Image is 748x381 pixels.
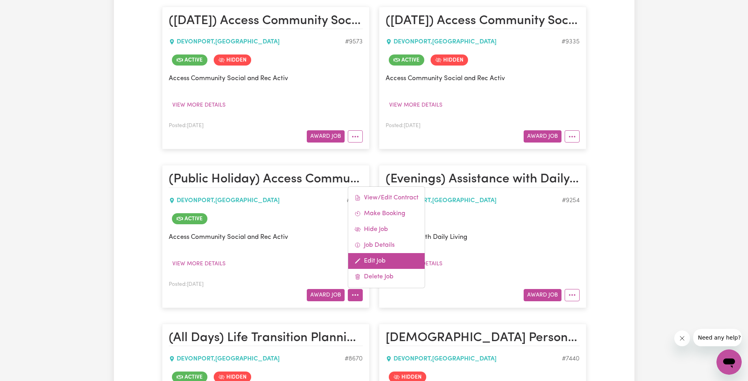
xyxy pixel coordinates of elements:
[348,289,363,301] button: More options
[348,206,425,221] a: Make Booking
[386,123,420,128] span: Posted: [DATE]
[169,196,347,205] div: DEVONPORT , [GEOGRAPHIC_DATA]
[386,172,580,188] h2: (Evenings) Assistance with Daily Living
[307,289,345,301] button: Award Job
[345,37,363,47] div: Job ID #9573
[348,190,425,206] a: View/Edit Contract
[562,354,580,364] div: Job ID #7440
[169,99,229,111] button: View more details
[169,37,345,47] div: DEVONPORT , [GEOGRAPHIC_DATA]
[389,54,424,66] span: Job is active
[348,253,425,269] a: Edit Job
[169,123,203,128] span: Posted: [DATE]
[307,130,345,143] button: Award Job
[716,349,742,375] iframe: Button to launch messaging window
[169,258,229,270] button: View more details
[169,13,363,29] h2: (Saturday) Access Community Social and Rec Activ
[386,73,580,83] p: Access Community Social and Rec Activ
[386,37,561,47] div: DEVONPORT , [GEOGRAPHIC_DATA]
[169,354,345,364] div: DEVONPORT , [GEOGRAPHIC_DATA]
[169,172,363,188] h2: (Public Holiday) Access Community Social and Rec Activ
[386,330,580,346] h2: Female Personal Care Worker
[565,130,580,143] button: More options
[524,289,561,301] button: Award Job
[347,196,363,205] div: Job ID #9312
[386,13,580,29] h2: (Sunday) Access Community Social and Rec Activ
[386,354,562,364] div: DEVONPORT , [GEOGRAPHIC_DATA]
[214,54,251,66] span: Job is hidden
[169,232,363,242] p: Access Community Social and Rec Activ
[169,73,363,83] p: Access Community Social and Rec Activ
[348,237,425,253] a: Job Details
[431,54,468,66] span: Job is hidden
[386,232,580,242] p: Assistance with Daily Living
[693,329,742,346] iframe: Message from company
[169,330,363,346] h2: (All Days) Life Transition Planning Including Mentoring, Peer Support And Individual Skill Develo...
[386,196,562,205] div: DEVONPORT , [GEOGRAPHIC_DATA]
[348,221,425,237] a: Hide Job
[524,130,561,143] button: Award Job
[172,54,207,66] span: Job is active
[386,99,446,111] button: View more details
[674,330,690,346] iframe: Close message
[348,130,363,143] button: More options
[348,269,425,285] a: Delete Job
[345,354,363,364] div: Job ID #8670
[561,37,580,47] div: Job ID #9335
[565,289,580,301] button: More options
[169,282,203,287] span: Posted: [DATE]
[348,186,425,288] div: More options
[172,213,207,224] span: Job is active
[562,196,580,205] div: Job ID #9254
